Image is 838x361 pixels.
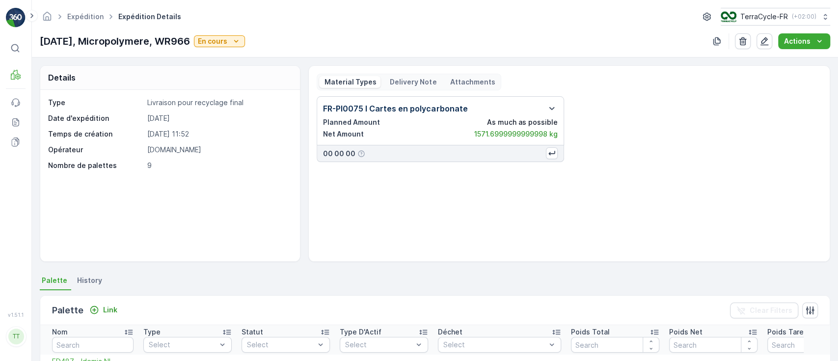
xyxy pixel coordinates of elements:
[669,327,703,337] p: Poids Net
[6,320,26,353] button: TT
[340,327,381,337] p: Type D'Actif
[147,129,290,139] p: [DATE] 11:52
[147,98,290,108] p: Livraison pour recyclage final
[247,340,315,350] p: Select
[147,145,290,155] p: [DOMAIN_NAME]
[40,34,190,49] p: [DATE], Micropolymere, WR966
[740,12,788,22] p: TerraCycle-FR
[571,337,659,353] input: Search
[323,117,380,127] p: Planned Amount
[147,161,290,170] p: 9
[784,36,811,46] p: Actions
[48,113,143,123] p: Date d'expédition
[767,327,804,337] p: Poids Tare
[48,161,143,170] p: Nombre de palettes
[103,305,117,315] p: Link
[149,340,216,350] p: Select
[448,77,495,87] p: Attachments
[487,117,558,127] p: As much as possible
[48,145,143,155] p: Opérateur
[571,327,610,337] p: Poids Total
[443,340,546,350] p: Select
[388,77,436,87] p: Delivery Note
[323,149,355,159] p: 00 00 00
[730,303,798,318] button: Clear Filters
[6,312,26,318] span: v 1.51.1
[198,36,227,46] p: En cours
[116,12,183,22] span: Expédition Details
[48,129,143,139] p: Temps de création
[52,337,134,353] input: Search
[194,35,245,47] button: En cours
[52,304,83,317] p: Palette
[242,327,263,337] p: Statut
[48,72,76,83] p: Details
[42,15,53,23] a: Homepage
[438,327,462,337] p: Déchet
[77,276,102,285] span: History
[750,305,792,315] p: Clear Filters
[792,13,816,21] p: ( +02:00 )
[85,304,121,316] button: Link
[52,327,68,337] p: Nom
[8,329,24,344] div: TT
[6,8,26,28] img: logo
[147,113,290,123] p: [DATE]
[721,8,830,26] button: TerraCycle-FR(+02:00)
[143,327,161,337] p: Type
[323,129,364,139] p: Net Amount
[721,11,736,22] img: TC_H152nZO.png
[67,12,104,21] a: Expédition
[357,150,365,158] div: Help Tooltip Icon
[474,129,558,139] p: 1571.6999999999998 kg
[323,103,467,114] p: FR-PI0075 I Cartes en polycarbonate
[42,276,67,285] span: Palette
[323,77,377,87] p: Material Types
[48,98,143,108] p: Type
[778,33,830,49] button: Actions
[669,337,757,353] input: Search
[345,340,413,350] p: Select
